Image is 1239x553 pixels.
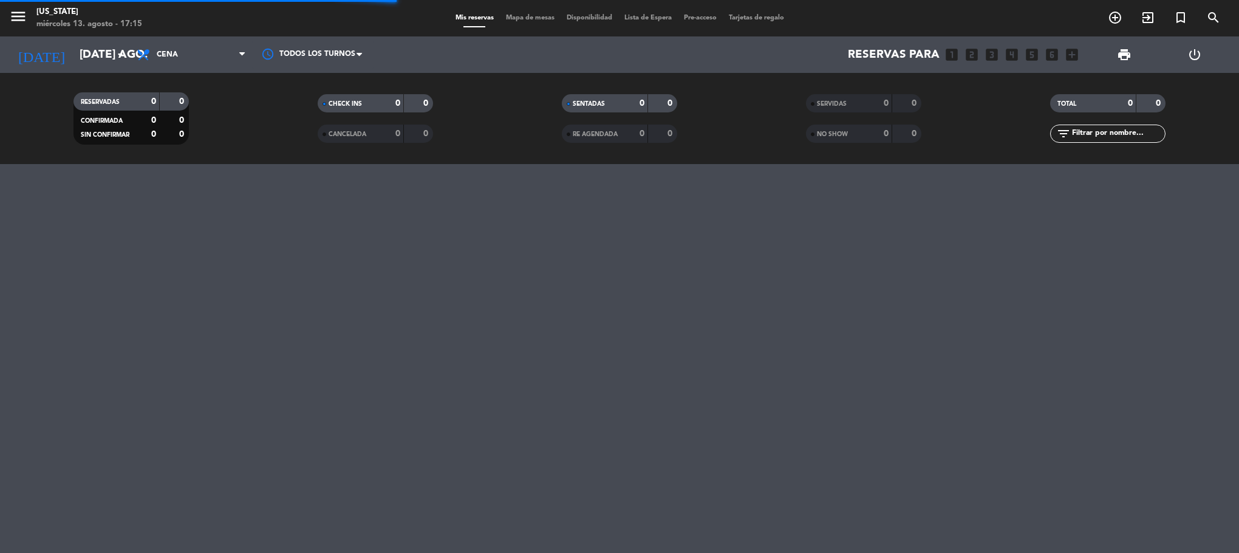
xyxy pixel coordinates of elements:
span: CANCELADA [329,131,366,137]
span: Reservas para [848,48,940,61]
span: SIN CONFIRMAR [81,132,129,138]
div: miércoles 13. agosto - 17:15 [36,18,142,30]
i: add_box [1064,47,1080,63]
span: CHECK INS [329,101,362,107]
span: print [1117,47,1131,62]
span: Pre-acceso [678,15,723,21]
strong: 0 [640,129,644,138]
i: exit_to_app [1141,10,1155,25]
i: search [1206,10,1221,25]
span: Lista de Espera [618,15,678,21]
strong: 0 [179,97,186,106]
input: Filtrar por nombre... [1071,127,1165,140]
i: add_circle_outline [1108,10,1122,25]
strong: 0 [640,99,644,108]
span: TOTAL [1057,101,1076,107]
span: Mis reservas [449,15,500,21]
i: looks_one [944,47,960,63]
i: looks_two [964,47,980,63]
strong: 0 [912,99,919,108]
span: RESERVADAS [81,99,120,105]
strong: 0 [884,99,889,108]
i: arrow_drop_down [113,47,128,62]
span: CONFIRMADA [81,118,123,124]
i: power_settings_new [1187,47,1202,62]
div: [US_STATE] [36,6,142,18]
strong: 0 [179,130,186,139]
i: looks_4 [1004,47,1020,63]
span: SERVIDAS [817,101,847,107]
strong: 0 [151,130,156,139]
span: Tarjetas de regalo [723,15,790,21]
strong: 0 [179,116,186,125]
strong: 0 [667,99,675,108]
strong: 0 [423,129,431,138]
strong: 0 [912,129,919,138]
span: Mapa de mesas [500,15,561,21]
strong: 0 [423,99,431,108]
span: RE AGENDADA [573,131,618,137]
i: filter_list [1056,126,1071,141]
button: menu [9,7,27,30]
span: Cena [157,50,178,59]
i: looks_3 [984,47,1000,63]
span: SENTADAS [573,101,605,107]
strong: 0 [395,99,400,108]
strong: 0 [667,129,675,138]
strong: 0 [395,129,400,138]
i: looks_5 [1024,47,1040,63]
i: menu [9,7,27,26]
strong: 0 [151,97,156,106]
span: Disponibilidad [561,15,618,21]
i: turned_in_not [1173,10,1188,25]
div: LOG OUT [1159,36,1230,73]
span: NO SHOW [817,131,848,137]
strong: 0 [151,116,156,125]
i: looks_6 [1044,47,1060,63]
i: [DATE] [9,41,73,68]
strong: 0 [884,129,889,138]
strong: 0 [1128,99,1133,108]
strong: 0 [1156,99,1163,108]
